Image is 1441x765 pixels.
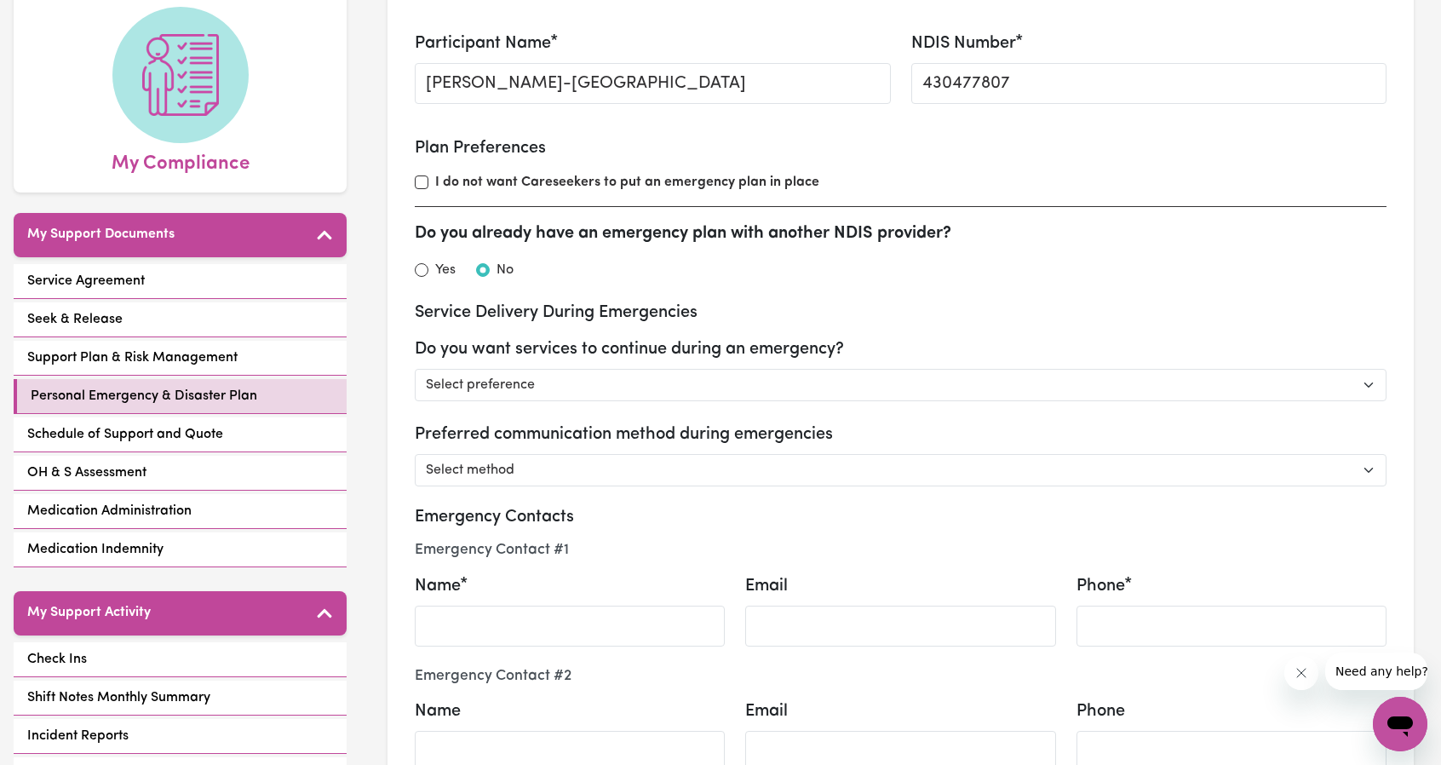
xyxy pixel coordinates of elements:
label: Participant Name [415,31,551,56]
a: My Compliance [27,7,333,179]
h4: Emergency Contact # 1 [415,541,1386,559]
a: Service Agreement [14,264,347,299]
label: Do you want services to continue during an emergency? [415,336,844,362]
span: Seek & Release [27,309,123,330]
a: Support Plan & Risk Management [14,341,347,376]
a: Medication Administration [14,494,347,529]
span: Check Ins [27,649,87,670]
a: Check Ins [14,642,347,677]
span: Medication Indemnity [27,539,164,560]
h3: Emergency Contacts [415,507,1386,527]
label: No [497,260,514,280]
label: Phone [1076,573,1125,599]
span: OH & S Assessment [27,463,146,483]
h5: My Support Activity [27,605,151,621]
button: My Support Activity [14,591,347,636]
span: Schedule of Support and Quote [27,424,223,445]
iframe: Close message [1284,656,1318,690]
h5: My Support Documents [27,227,175,243]
span: Personal Emergency & Disaster Plan [31,386,257,406]
label: Preferred communication method during emergencies [415,422,833,447]
span: My Compliance [112,143,250,179]
a: OH & S Assessment [14,456,347,491]
label: Email [745,699,788,724]
label: Name [415,699,461,724]
label: Name [415,573,461,599]
a: Personal Emergency & Disaster Plan [14,379,347,414]
span: Need any help? [10,12,103,26]
label: Do you already have an emergency plan with another NDIS provider? [415,221,951,246]
a: Incident Reports [14,719,347,754]
iframe: Button to launch messaging window [1373,697,1427,751]
h4: Emergency Contact # 2 [415,667,1386,685]
h3: Plan Preferences [415,138,1386,158]
strong: I do not want Careseekers to put an emergency plan in place [435,175,819,189]
span: Support Plan & Risk Management [27,348,238,368]
label: Phone [1076,699,1125,724]
h3: Service Delivery During Emergencies [415,302,1386,323]
a: Schedule of Support and Quote [14,417,347,452]
button: My Support Documents [14,213,347,257]
label: Yes [435,260,456,280]
span: Service Agreement [27,271,145,291]
a: Shift Notes Monthly Summary [14,681,347,716]
a: Seek & Release [14,302,347,337]
span: Incident Reports [27,726,129,746]
iframe: Message from company [1325,653,1427,690]
label: NDIS Number [911,31,1016,56]
label: Email [745,573,788,599]
span: Medication Administration [27,501,192,521]
span: Shift Notes Monthly Summary [27,687,210,708]
a: Medication Indemnity [14,532,347,567]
